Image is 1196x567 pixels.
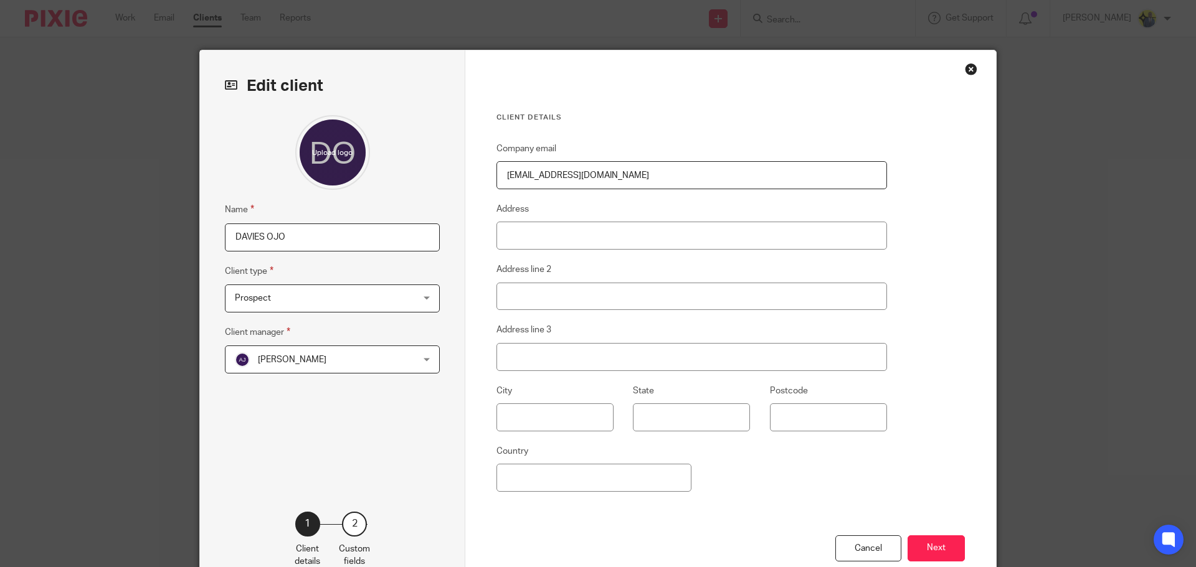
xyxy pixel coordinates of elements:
label: Address [496,203,529,215]
label: Client type [225,264,273,278]
label: City [496,385,512,397]
label: Name [225,202,254,217]
h2: Edit client [225,75,440,96]
label: Address line 2 [496,263,551,276]
div: Close this dialog window [965,63,977,75]
label: Company email [496,143,556,155]
label: Client manager [225,325,290,339]
div: 1 [295,512,320,537]
label: Postcode [770,385,808,397]
span: [PERSON_NAME] [258,355,326,364]
label: Country [496,445,528,457]
img: svg%3E [235,352,250,367]
label: State [633,385,654,397]
span: Prospect [235,294,271,302]
div: Cancel [835,535,901,562]
button: Next [908,535,965,562]
div: 2 [342,512,367,537]
h3: Client details [496,113,887,123]
label: Address line 3 [496,324,551,336]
